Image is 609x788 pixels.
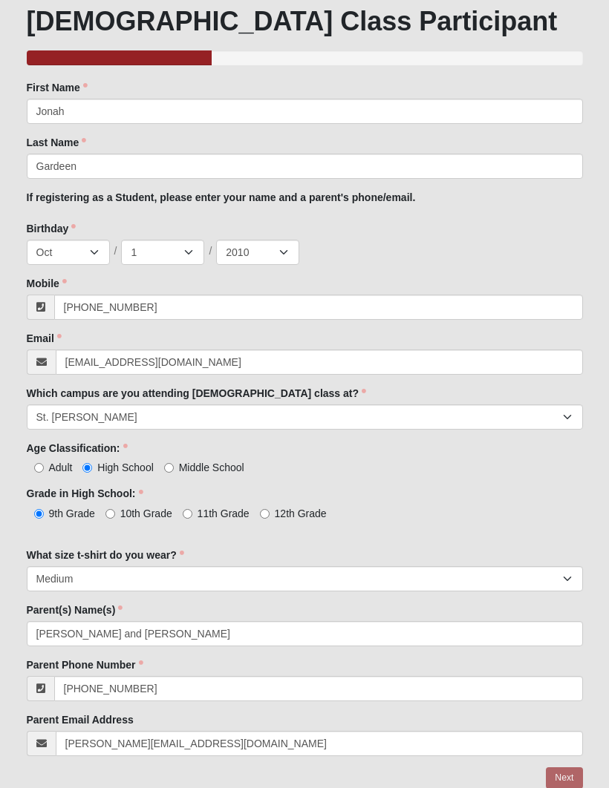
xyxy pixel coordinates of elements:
[27,712,134,727] label: Parent Email Address
[275,508,327,519] span: 12th Grade
[27,276,67,291] label: Mobile
[27,135,87,150] label: Last Name
[49,462,73,473] span: Adult
[164,463,174,473] input: Middle School
[27,657,143,672] label: Parent Phone Number
[97,462,154,473] span: High School
[27,603,123,617] label: Parent(s) Name(s)
[183,509,192,519] input: 11th Grade
[34,463,44,473] input: Adult
[27,548,184,562] label: What size t-shirt do you wear?
[260,509,270,519] input: 12th Grade
[27,441,128,456] label: Age Classification:
[120,508,172,519] span: 10th Grade
[105,509,115,519] input: 10th Grade
[49,508,95,519] span: 9th Grade
[27,221,76,236] label: Birthday
[27,5,583,37] h1: [DEMOGRAPHIC_DATA] Class Participant
[27,386,367,401] label: Which campus are you attending [DEMOGRAPHIC_DATA] class at?
[34,509,44,519] input: 9th Grade
[27,331,62,346] label: Email
[82,463,92,473] input: High School
[27,486,143,501] label: Grade in High School:
[27,191,416,203] b: If registering as a Student, please enter your name and a parent's phone/email.
[209,243,212,260] span: /
[114,243,117,260] span: /
[27,80,88,95] label: First Name
[179,462,244,473] span: Middle School
[198,508,250,519] span: 11th Grade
